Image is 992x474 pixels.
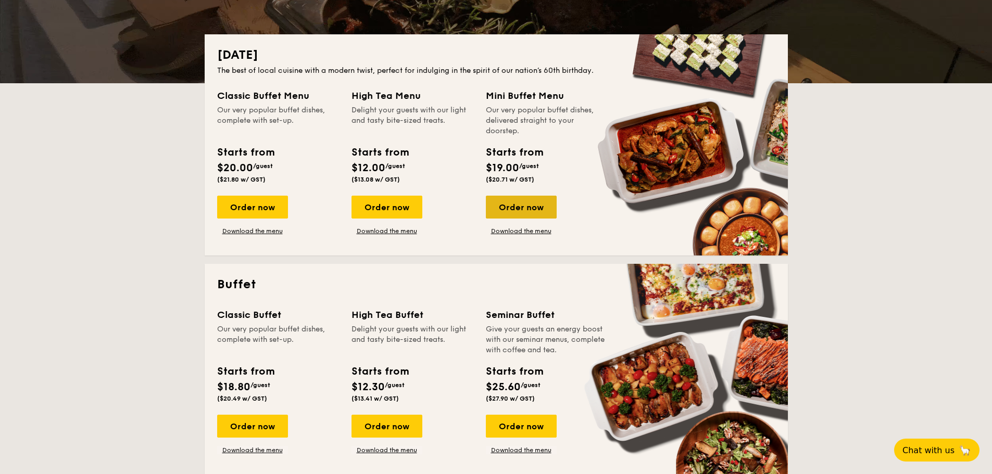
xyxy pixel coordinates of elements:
span: ($20.71 w/ GST) [486,176,534,183]
a: Download the menu [351,446,422,454]
span: $19.00 [486,162,519,174]
div: High Tea Buffet [351,308,473,322]
span: /guest [253,162,273,170]
div: Order now [217,196,288,219]
h2: [DATE] [217,47,775,63]
span: Chat with us [902,445,955,455]
span: $25.60 [486,381,521,393]
div: Order now [351,196,422,219]
a: Download the menu [217,446,288,454]
div: Mini Buffet Menu [486,88,608,103]
div: The best of local cuisine with a modern twist, perfect for indulging in the spirit of our nation’... [217,66,775,76]
div: Starts from [217,145,274,160]
span: ($13.41 w/ GST) [351,395,399,402]
a: Download the menu [351,227,422,235]
div: Delight your guests with our light and tasty bite-sized treats. [351,105,473,136]
div: Our very popular buffet dishes, complete with set-up. [217,105,339,136]
div: Starts from [217,364,274,379]
span: /guest [519,162,539,170]
div: High Tea Menu [351,88,473,103]
span: /guest [385,381,405,389]
span: $20.00 [217,162,253,174]
div: Give your guests an energy boost with our seminar menus, complete with coffee and tea. [486,324,608,355]
div: Order now [486,415,557,438]
span: ($20.49 w/ GST) [217,395,267,402]
span: /guest [385,162,405,170]
div: Order now [217,415,288,438]
span: $18.80 [217,381,250,393]
span: ($27.90 w/ GST) [486,395,535,402]
div: Our very popular buffet dishes, complete with set-up. [217,324,339,355]
div: Classic Buffet Menu [217,88,339,103]
h2: Buffet [217,276,775,293]
span: $12.00 [351,162,385,174]
div: Starts from [486,364,543,379]
div: Order now [486,196,557,219]
span: 🦙 [959,444,971,456]
div: Starts from [351,145,408,160]
a: Download the menu [486,227,557,235]
div: Our very popular buffet dishes, delivered straight to your doorstep. [486,105,608,136]
button: Chat with us🦙 [894,439,980,462]
div: Delight your guests with our light and tasty bite-sized treats. [351,324,473,355]
span: /guest [250,381,270,389]
a: Download the menu [486,446,557,454]
span: ($21.80 w/ GST) [217,176,266,183]
div: Seminar Buffet [486,308,608,322]
div: Classic Buffet [217,308,339,322]
a: Download the menu [217,227,288,235]
div: Starts from [486,145,543,160]
span: /guest [521,381,541,389]
div: Order now [351,415,422,438]
span: ($13.08 w/ GST) [351,176,400,183]
div: Starts from [351,364,408,379]
span: $12.30 [351,381,385,393]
